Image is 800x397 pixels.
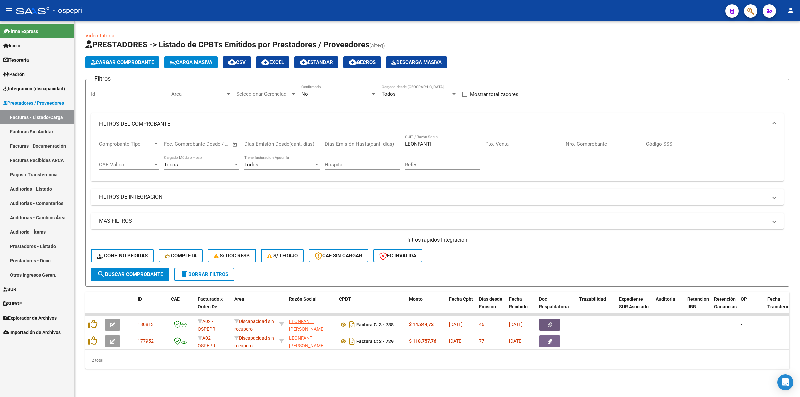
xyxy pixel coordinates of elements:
span: Area [171,91,225,97]
button: Open calendar [231,141,239,148]
span: 177952 [138,338,154,344]
mat-expansion-panel-header: MAS FILTROS [91,213,784,229]
h3: Filtros [91,74,114,83]
div: FILTROS DEL COMPROBANTE [91,135,784,181]
span: S/ Doc Resp. [214,253,250,259]
span: Doc Respaldatoria [539,296,569,309]
datatable-header-cell: Expediente SUR Asociado [616,292,653,321]
datatable-header-cell: Razón Social [286,292,336,321]
button: CAE SIN CARGAR [309,249,368,262]
datatable-header-cell: Monto [406,292,446,321]
span: Retención Ganancias [714,296,737,309]
mat-icon: cloud_download [349,58,357,66]
strong: $ 118.757,76 [409,338,436,344]
span: Razón Social [289,296,317,302]
span: - [741,338,742,344]
mat-panel-title: FILTROS DEL COMPROBANTE [99,120,768,128]
span: Comprobante Tipo [99,141,153,147]
button: S/ Doc Resp. [208,249,256,262]
span: Fecha Recibido [509,296,528,309]
span: CPBT [339,296,351,302]
span: Facturado x Orden De [198,296,223,309]
span: S/ legajo [267,253,298,259]
strong: $ 14.844,72 [409,322,434,327]
span: Seleccionar Gerenciador [236,91,290,97]
span: CAE SIN CARGAR [315,253,362,259]
span: Importación de Archivos [3,329,61,336]
datatable-header-cell: Retencion IIBB [685,292,711,321]
input: Fecha fin [197,141,229,147]
span: Todos [244,162,258,168]
datatable-header-cell: Trazabilidad [576,292,616,321]
mat-panel-title: FILTROS DE INTEGRACION [99,193,768,201]
mat-icon: delete [180,270,188,278]
span: Padrón [3,71,25,78]
span: No [301,91,308,97]
span: Gecros [349,59,376,65]
span: [DATE] [509,338,523,344]
mat-icon: menu [5,6,13,14]
a: Video tutorial [85,33,116,39]
span: Fecha Cpbt [449,296,473,302]
span: Estandar [300,59,333,65]
span: Días desde Emisión [479,296,502,309]
span: Discapacidad sin recupero [234,335,274,348]
span: Trazabilidad [579,296,606,302]
span: Fecha Transferido [767,296,792,309]
mat-icon: cloud_download [300,58,308,66]
span: [DATE] [509,322,523,327]
span: OP [741,296,747,302]
span: Explorador de Archivos [3,314,57,322]
button: Carga Masiva [164,56,218,68]
span: Carga Masiva [170,59,212,65]
div: 27225333489 [289,318,334,332]
div: 27225333489 [289,334,334,348]
button: S/ legajo [261,249,304,262]
span: 180813 [138,322,154,327]
span: ID [138,296,142,302]
datatable-header-cell: Fecha Recibido [506,292,536,321]
span: Borrar Filtros [180,271,228,277]
span: 46 [479,322,484,327]
strong: Factura C: 3 - 738 [356,322,394,327]
span: Area [234,296,244,302]
button: Borrar Filtros [174,268,234,281]
span: (alt+q) [369,42,385,49]
span: - ospepri [53,3,82,18]
strong: Factura C: 3 - 729 [356,339,394,344]
span: [DATE] [449,338,463,344]
datatable-header-cell: OP [738,292,765,321]
datatable-header-cell: Fecha Cpbt [446,292,476,321]
span: Firma Express [3,28,38,35]
span: FC Inválida [379,253,416,259]
span: Buscar Comprobante [97,271,163,277]
div: 2 total [85,352,789,369]
span: Retencion IIBB [687,296,709,309]
span: Integración (discapacidad) [3,85,65,92]
datatable-header-cell: Facturado x Orden De [195,292,232,321]
span: SUR [3,286,16,293]
span: Discapacidad sin recupero [234,319,274,332]
mat-expansion-panel-header: FILTROS DE INTEGRACION [91,189,784,205]
input: Fecha inicio [164,141,191,147]
datatable-header-cell: CPBT [336,292,406,321]
span: Descarga Masiva [391,59,442,65]
mat-icon: search [97,270,105,278]
span: 77 [479,338,484,344]
span: PRESTADORES -> Listado de CPBTs Emitidos por Prestadores / Proveedores [85,40,369,49]
button: Completa [159,249,203,262]
button: CSV [223,56,251,68]
datatable-header-cell: ID [135,292,168,321]
app-download-masive: Descarga masiva de comprobantes (adjuntos) [386,56,447,68]
span: CSV [228,59,246,65]
span: LEONFANTI [PERSON_NAME] [289,335,325,348]
span: [DATE] [449,322,463,327]
span: Tesorería [3,56,29,64]
span: Todos [382,91,396,97]
span: A02 - OSPEPRI [198,319,217,332]
i: Descargar documento [348,336,356,347]
span: Cargar Comprobante [91,59,154,65]
button: EXCEL [256,56,289,68]
h4: - filtros rápidos Integración - [91,236,784,244]
span: LEONFANTI [PERSON_NAME] [289,319,325,332]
